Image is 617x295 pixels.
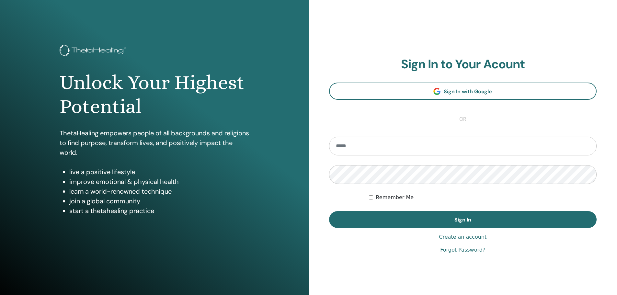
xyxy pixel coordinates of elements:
div: Keep me authenticated indefinitely or until I manually logout [369,194,597,201]
li: improve emotional & physical health [69,177,249,187]
span: Sign In [454,216,471,223]
a: Sign In with Google [329,83,597,100]
p: ThetaHealing empowers people of all backgrounds and religions to find purpose, transform lives, a... [60,128,249,157]
span: or [456,115,470,123]
li: live a positive lifestyle [69,167,249,177]
h1: Unlock Your Highest Potential [60,71,249,119]
span: Sign In with Google [444,88,492,95]
button: Sign In [329,211,597,228]
h2: Sign In to Your Acount [329,57,597,72]
a: Forgot Password? [440,246,485,254]
li: start a thetahealing practice [69,206,249,216]
a: Create an account [439,233,486,241]
label: Remember Me [376,194,414,201]
li: join a global community [69,196,249,206]
li: learn a world-renowned technique [69,187,249,196]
